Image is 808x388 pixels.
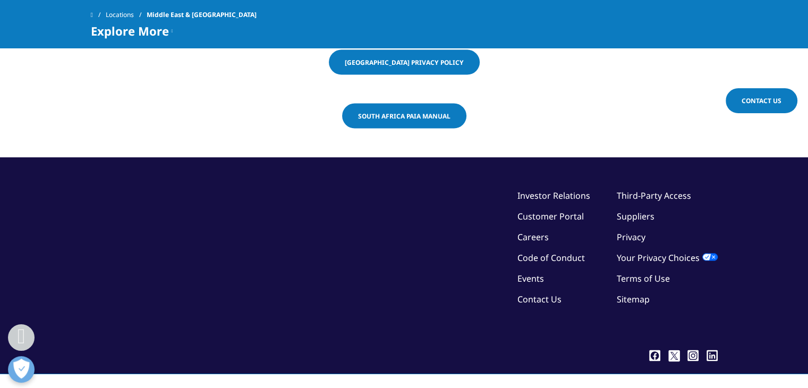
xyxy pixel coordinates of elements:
[517,190,590,201] a: Investor Relations
[517,252,585,264] a: Code of Conduct
[345,58,464,67] span: [GEOGRAPHIC_DATA] Privacy Policy
[726,88,797,113] a: Contact Us
[617,273,670,284] a: Terms of Use
[517,293,562,305] a: Contact Us
[106,5,147,24] a: Locations
[617,293,650,305] a: Sitemap
[517,231,549,243] a: Careers
[329,50,480,75] a: [GEOGRAPHIC_DATA] Privacy Policy
[517,273,544,284] a: Events
[617,231,645,243] a: Privacy
[358,112,450,121] span: South Africa PAIA Manual
[617,190,691,201] a: Third-Party Access
[742,96,781,105] span: Contact Us
[517,210,584,222] a: Customer Portal
[91,24,169,37] span: Explore More
[147,5,257,24] span: Middle East & [GEOGRAPHIC_DATA]
[617,252,718,264] a: Your Privacy Choices
[342,104,466,129] a: South Africa PAIA Manual
[617,210,654,222] a: Suppliers
[8,356,35,383] button: Open Preferences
